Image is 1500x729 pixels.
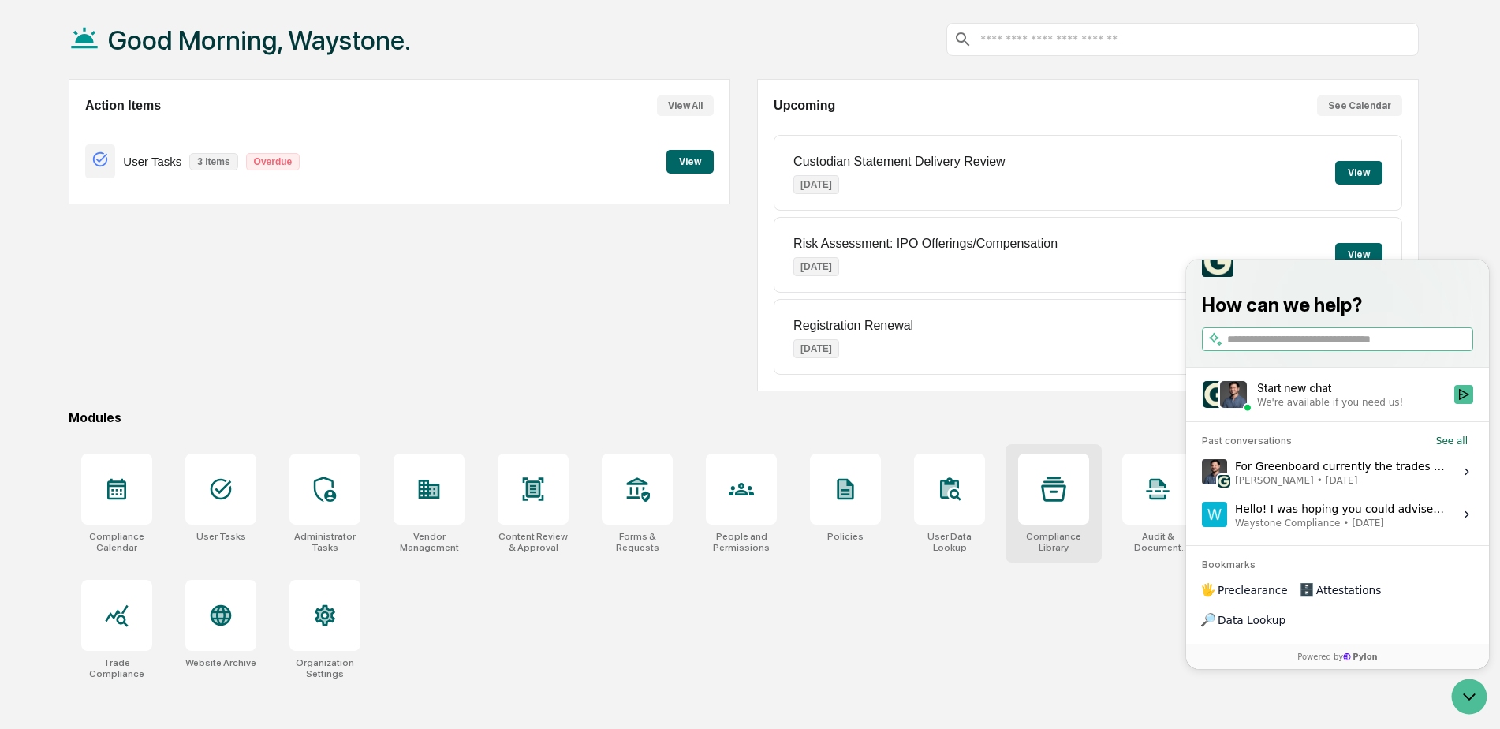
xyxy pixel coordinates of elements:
[166,257,198,270] span: [DATE]
[666,153,714,168] a: View
[793,155,1006,169] p: Custodian Statement Delivery Review
[16,354,28,367] div: 🔎
[498,531,569,553] div: Content Review & Approval
[140,215,172,227] span: [DATE]
[71,121,259,136] div: Start new chat
[1186,260,1489,669] iframe: Customer support window
[196,531,246,542] div: User Tasks
[16,324,28,337] div: 🖐️
[32,215,44,228] img: 1746055101610-c473b297-6a78-478c-a979-82029cc54cd1
[9,346,106,375] a: 🔎Data Lookup
[131,215,136,227] span: •
[16,200,41,225] img: Dave Feldman
[49,257,154,270] span: Waystone Compliance
[16,121,44,149] img: 1746055101610-c473b297-6a78-478c-a979-82029cc54cd1
[666,150,714,174] button: View
[32,323,102,338] span: Preclearance
[71,136,217,149] div: We're available if you need us!
[85,99,161,113] h2: Action Items
[185,657,256,668] div: Website Archive
[114,324,127,337] div: 🗄️
[111,391,191,403] a: Powered byPylon
[81,531,152,553] div: Compliance Calendar
[123,155,181,168] p: User Tasks
[793,339,839,358] p: [DATE]
[81,657,152,679] div: Trade Compliance
[793,319,913,333] p: Registration Renewal
[793,175,839,194] p: [DATE]
[108,316,202,345] a: 🗄️Attestations
[1317,95,1402,116] button: See Calendar
[130,323,196,338] span: Attestations
[69,410,1419,425] div: Modules
[793,257,839,276] p: [DATE]
[268,125,287,144] button: Start new chat
[33,121,62,149] img: 4531339965365_218c74b014194aa58b9b_72.jpg
[602,531,673,553] div: Forms & Requests
[394,531,465,553] div: Vendor Management
[157,391,191,403] span: Pylon
[289,531,360,553] div: Administrator Tasks
[706,531,777,553] div: People and Permissions
[657,95,714,116] button: View All
[793,237,1058,251] p: Risk Assessment: IPO Offerings/Compensation
[914,531,985,553] div: User Data Lookup
[108,24,411,56] h1: Good Morning, Waystone.
[1450,677,1492,720] iframe: Open customer support
[9,316,108,345] a: 🖐️Preclearance
[16,175,106,188] div: Past conversations
[32,353,99,368] span: Data Lookup
[244,172,287,191] button: See all
[1335,161,1382,185] button: View
[49,215,128,227] span: [PERSON_NAME]
[774,99,835,113] h2: Upcoming
[246,153,300,170] p: Overdue
[189,153,237,170] p: 3 items
[16,242,41,267] img: Waystone Compliance
[1122,531,1193,553] div: Audit & Document Logs
[157,257,162,270] span: •
[1018,531,1089,553] div: Compliance Library
[1335,243,1382,267] button: View
[16,33,287,58] p: How can we help?
[289,657,360,679] div: Organization Settings
[827,531,864,542] div: Policies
